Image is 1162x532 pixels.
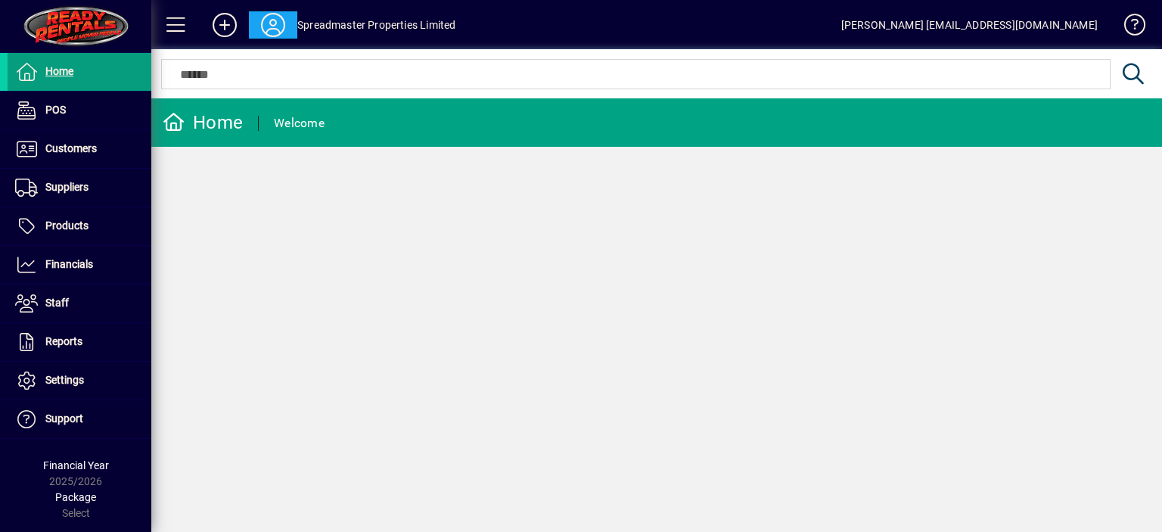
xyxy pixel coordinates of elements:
[8,323,151,361] a: Reports
[43,459,109,471] span: Financial Year
[249,11,297,39] button: Profile
[8,92,151,129] a: POS
[55,491,96,503] span: Package
[8,362,151,400] a: Settings
[8,285,151,322] a: Staff
[45,181,89,193] span: Suppliers
[45,258,93,270] span: Financials
[297,13,455,37] div: Spreadmaster Properties Limited
[8,400,151,438] a: Support
[45,335,82,347] span: Reports
[45,374,84,386] span: Settings
[45,142,97,154] span: Customers
[8,207,151,245] a: Products
[8,246,151,284] a: Financials
[1113,3,1143,52] a: Knowledge Base
[45,412,83,425] span: Support
[200,11,249,39] button: Add
[8,130,151,168] a: Customers
[841,13,1098,37] div: [PERSON_NAME] [EMAIL_ADDRESS][DOMAIN_NAME]
[8,169,151,207] a: Suppliers
[45,297,69,309] span: Staff
[45,104,66,116] span: POS
[163,110,243,135] div: Home
[45,65,73,77] span: Home
[45,219,89,232] span: Products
